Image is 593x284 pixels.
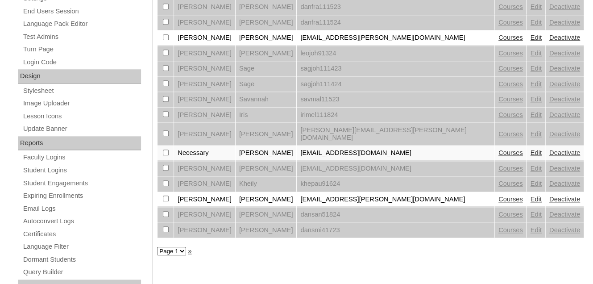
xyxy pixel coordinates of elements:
td: Necessary [174,146,235,161]
td: [PERSON_NAME] [174,108,235,123]
a: Courses [498,34,523,41]
a: Deactivate [549,180,580,187]
a: Deactivate [549,19,580,26]
td: [PERSON_NAME] [236,46,297,61]
a: Courses [498,65,523,72]
a: Edit [530,180,541,187]
a: Faculty Logins [22,152,141,163]
a: Edit [530,211,541,218]
td: irimel111824 [297,108,494,123]
td: Sage [236,61,297,76]
td: [PERSON_NAME] [174,176,235,192]
a: Deactivate [549,34,580,41]
td: [PERSON_NAME] [236,30,297,46]
td: [EMAIL_ADDRESS][DOMAIN_NAME] [297,161,494,176]
a: Language Pack Editor [22,18,141,29]
td: [PERSON_NAME] [236,161,297,176]
a: Courses [498,3,523,10]
td: [PERSON_NAME] [236,123,297,145]
td: sagjoh111424 [297,77,494,92]
td: [PERSON_NAME] [236,223,297,238]
td: leojoh91324 [297,46,494,61]
td: [PERSON_NAME] [174,207,235,222]
td: [PERSON_NAME] [236,146,297,161]
td: khepau91624 [297,176,494,192]
a: Certificates [22,229,141,240]
td: [PERSON_NAME] [174,77,235,92]
a: Autoconvert Logs [22,216,141,227]
a: Dormant Students [22,254,141,265]
td: [EMAIL_ADDRESS][PERSON_NAME][DOMAIN_NAME] [297,30,494,46]
a: Courses [498,96,523,103]
a: Edit [530,34,541,41]
td: [PERSON_NAME] [174,46,235,61]
a: » [188,247,191,255]
a: Courses [498,111,523,118]
a: Edit [530,65,541,72]
td: [PERSON_NAME] [174,123,235,145]
a: Student Engagements [22,178,141,189]
a: Deactivate [549,196,580,203]
td: [PERSON_NAME] [236,15,297,30]
td: sagjoh111423 [297,61,494,76]
a: Edit [530,19,541,26]
a: Deactivate [549,50,580,57]
td: [PERSON_NAME] [174,15,235,30]
a: Expiring Enrollments [22,190,141,201]
a: Edit [530,149,541,156]
a: Edit [530,130,541,138]
a: Query Builder [22,267,141,278]
a: Edit [530,80,541,88]
td: savmal11523 [297,92,494,107]
a: Deactivate [549,65,580,72]
a: Turn Page [22,44,141,55]
td: [PERSON_NAME] [236,207,297,222]
td: Sage [236,77,297,92]
a: Deactivate [549,130,580,138]
a: Edit [530,165,541,172]
a: Courses [498,165,523,172]
a: Edit [530,3,541,10]
div: Design [18,69,141,84]
a: Deactivate [549,149,580,156]
td: Savannah [236,92,297,107]
a: Courses [498,196,523,203]
td: [PERSON_NAME] [174,30,235,46]
a: Deactivate [549,80,580,88]
a: Edit [530,96,541,103]
a: Courses [498,226,523,234]
td: dansmi41723 [297,223,494,238]
div: Reports [18,136,141,150]
td: [EMAIL_ADDRESS][DOMAIN_NAME] [297,146,494,161]
a: Test Admins [22,31,141,42]
a: Login Code [22,57,141,68]
a: Edit [530,196,541,203]
a: Deactivate [549,96,580,103]
a: Edit [530,111,541,118]
a: Update Banner [22,123,141,134]
td: [PERSON_NAME] [174,192,235,207]
td: [PERSON_NAME] [236,192,297,207]
a: Deactivate [549,3,580,10]
td: dansan51824 [297,207,494,222]
td: [EMAIL_ADDRESS][PERSON_NAME][DOMAIN_NAME] [297,192,494,207]
a: Courses [498,80,523,88]
td: [PERSON_NAME] [174,92,235,107]
a: Courses [498,149,523,156]
a: Email Logs [22,203,141,214]
td: [PERSON_NAME][EMAIL_ADDRESS][PERSON_NAME][DOMAIN_NAME] [297,123,494,145]
td: [PERSON_NAME] [174,161,235,176]
a: Courses [498,180,523,187]
td: Kheily [236,176,297,192]
a: Edit [530,226,541,234]
a: Stylesheet [22,85,141,96]
a: Language Filter [22,241,141,252]
a: Deactivate [549,211,580,218]
a: Courses [498,50,523,57]
a: End Users Session [22,6,141,17]
a: Edit [530,50,541,57]
a: Deactivate [549,111,580,118]
a: Lesson Icons [22,111,141,122]
td: danfra111524 [297,15,494,30]
a: Courses [498,19,523,26]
